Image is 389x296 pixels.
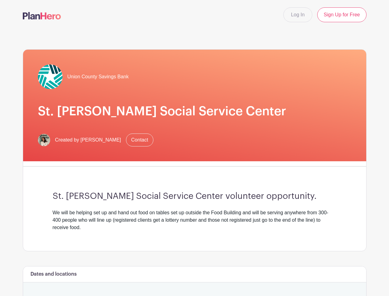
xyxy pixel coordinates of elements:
h1: St. [PERSON_NAME] Social Service Center [38,104,351,119]
img: logo-507f7623f17ff9eddc593b1ce0a138ce2505c220e1c5a4e2b4648c50719b7d32.svg [23,12,61,19]
span: Union County Savings Bank [67,73,129,80]
h6: Dates and locations [30,271,77,277]
a: Log In [283,7,312,22]
img: otgdrts5.png [38,134,50,146]
div: We will be helping set up and hand out food on tables set up outside the Food Building and will b... [53,209,337,231]
a: Sign Up for Free [317,7,366,22]
img: UCSB-Logo-Color-Star-Mark.jpg [38,64,63,89]
span: Created by [PERSON_NAME] [55,136,121,144]
h3: St. [PERSON_NAME] Social Service Center volunteer opportunity. [53,191,337,202]
a: Contact [126,134,153,146]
